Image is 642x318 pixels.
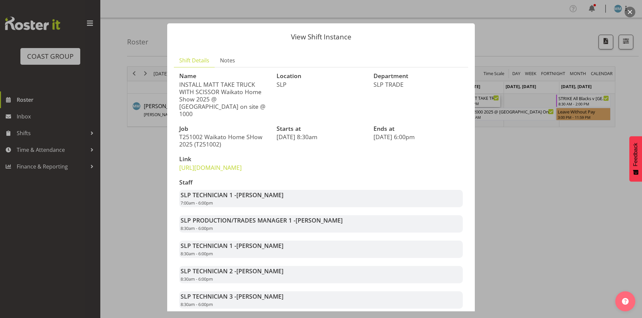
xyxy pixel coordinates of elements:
span: Feedback [633,143,639,166]
h3: Staff [179,179,463,186]
p: SLP [277,81,366,88]
p: View Shift Instance [174,33,468,40]
span: [PERSON_NAME] [296,216,343,224]
strong: SLP PRODUCTION/TRADES MANAGER 1 - [181,216,343,224]
span: [PERSON_NAME] [236,191,284,199]
h3: Job [179,125,269,132]
p: SLP TRADE [373,81,463,88]
strong: SLP TECHNICIAN 1 - [181,242,284,250]
span: Shift Details [179,56,209,64]
h3: Location [277,73,366,79]
strong: SLP TECHNICIAN 2 - [181,267,284,275]
a: [URL][DOMAIN_NAME] [179,164,242,172]
button: Feedback - Show survey [629,136,642,182]
span: [PERSON_NAME] [236,242,284,250]
h3: Name [179,73,269,79]
strong: SLP TECHNICIAN 3 - [181,292,284,300]
span: [PERSON_NAME] [236,267,284,275]
span: 8:30am - 6:00pm [181,276,213,282]
span: [PERSON_NAME] [236,292,284,300]
img: help-xxl-2.png [622,298,629,305]
span: 8:30am - 6:00pm [181,225,213,231]
p: [DATE] 6:00pm [373,133,463,140]
span: 8:30am - 6:00pm [181,301,213,307]
h3: Ends at [373,125,463,132]
p: INSTALL MATT TAKE TRUCK WITH SCISSOR Waikato Home Show 2025 @ [GEOGRAPHIC_DATA] on site @ 1000 [179,81,269,117]
strong: SLP TECHNICIAN 1 - [181,191,284,199]
p: T251002 Waikato Home SHow 2025 (T251002) [179,133,269,148]
h3: Starts at [277,125,366,132]
span: Notes [220,56,235,64]
h3: Department [373,73,463,79]
span: 7:00am - 6:00pm [181,200,213,206]
h3: Link [179,156,269,163]
span: 8:30am - 6:00pm [181,251,213,257]
p: [DATE] 8:30am [277,133,366,140]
